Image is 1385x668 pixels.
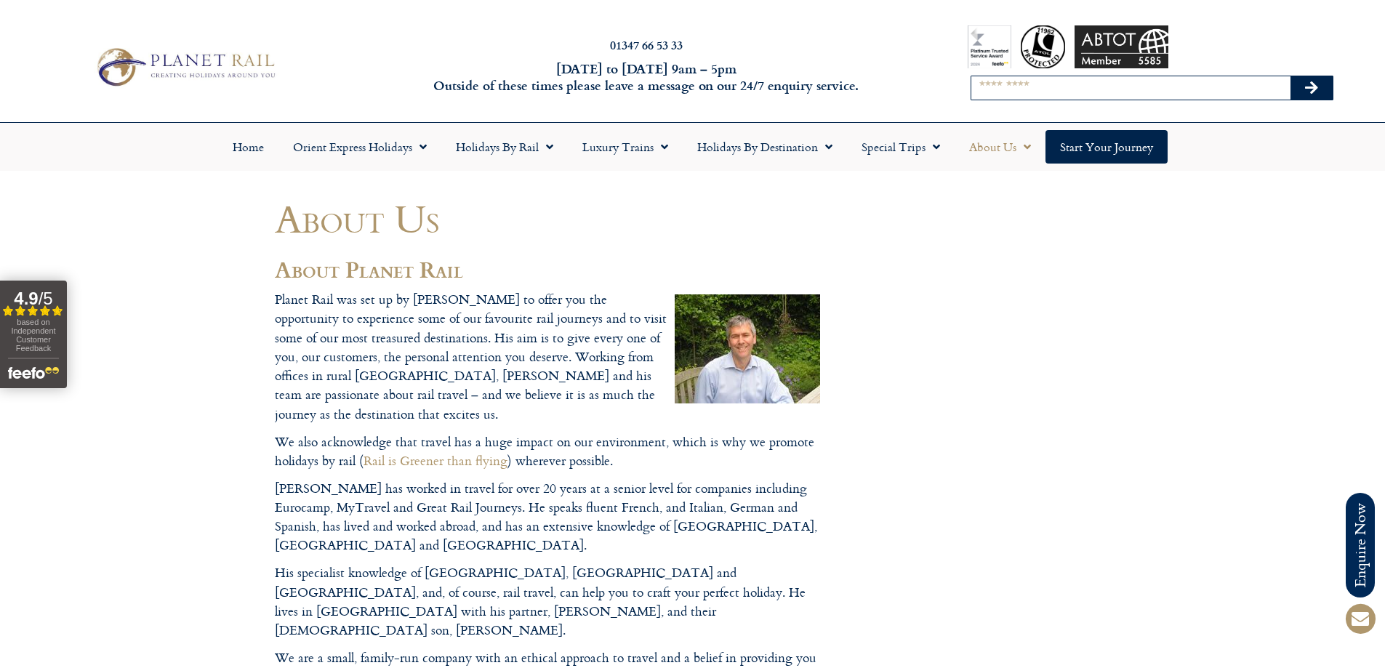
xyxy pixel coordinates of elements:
a: Holidays by Destination [683,130,847,164]
a: 01347 66 53 33 [610,36,683,53]
button: Search [1290,76,1333,100]
img: Planet Rail Train Holidays Logo [89,44,280,90]
a: Orient Express Holidays [278,130,441,164]
a: Start your Journey [1045,130,1168,164]
nav: Menu [7,130,1378,164]
a: About Us [955,130,1045,164]
a: Luxury Trains [568,130,683,164]
a: Holidays by Rail [441,130,568,164]
h6: [DATE] to [DATE] 9am – 5pm Outside of these times please leave a message on our 24/7 enquiry serv... [373,60,920,94]
a: Special Trips [847,130,955,164]
a: Home [218,130,278,164]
